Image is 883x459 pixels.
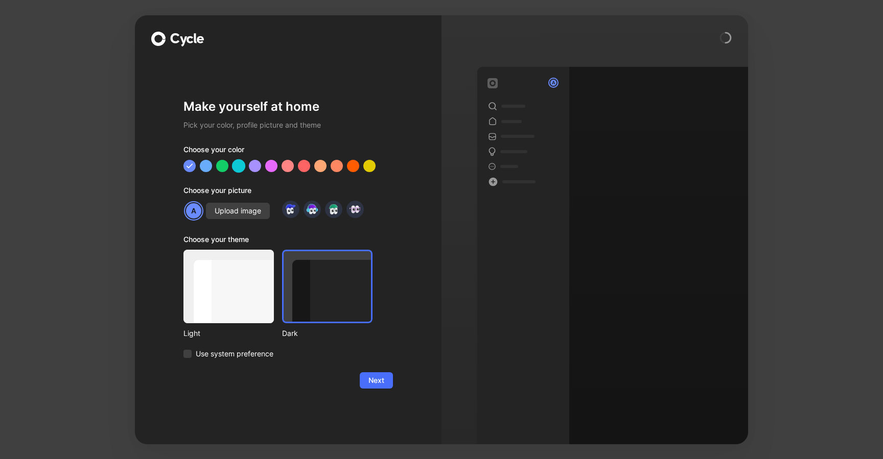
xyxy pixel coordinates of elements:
div: A [185,202,202,220]
div: Dark [282,327,373,340]
img: workspace-default-logo-wX5zAyuM.png [487,78,498,88]
h1: Make yourself at home [183,99,393,115]
div: A [549,79,557,87]
div: Choose your picture [183,184,393,201]
div: Choose your color [183,143,393,160]
button: Upload image [206,203,270,219]
span: Upload image [215,205,261,217]
img: avatar [305,202,319,216]
div: Choose your theme [183,233,373,250]
img: avatar [327,202,340,216]
h2: Pick your color, profile picture and theme [183,119,393,131]
img: avatar [348,202,362,216]
img: avatar [284,202,297,216]
span: Use system preference [196,348,273,360]
button: Next [360,372,393,389]
span: Next [368,374,384,386]
div: Light [183,327,274,340]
